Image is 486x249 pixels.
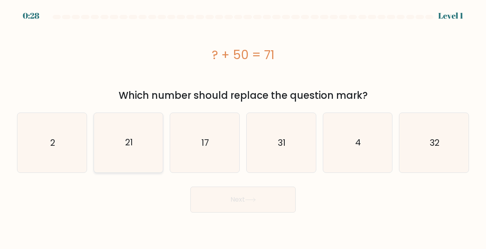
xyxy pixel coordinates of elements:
[190,187,296,213] button: Next
[22,88,464,103] div: Which number should replace the question mark?
[17,46,469,64] div: ? + 50 = 71
[23,10,39,22] div: 0:28
[355,136,361,149] text: 4
[50,136,55,149] text: 2
[202,136,209,149] text: 17
[430,136,439,149] text: 32
[438,10,463,22] div: Level 1
[278,136,286,149] text: 31
[125,136,133,149] text: 21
